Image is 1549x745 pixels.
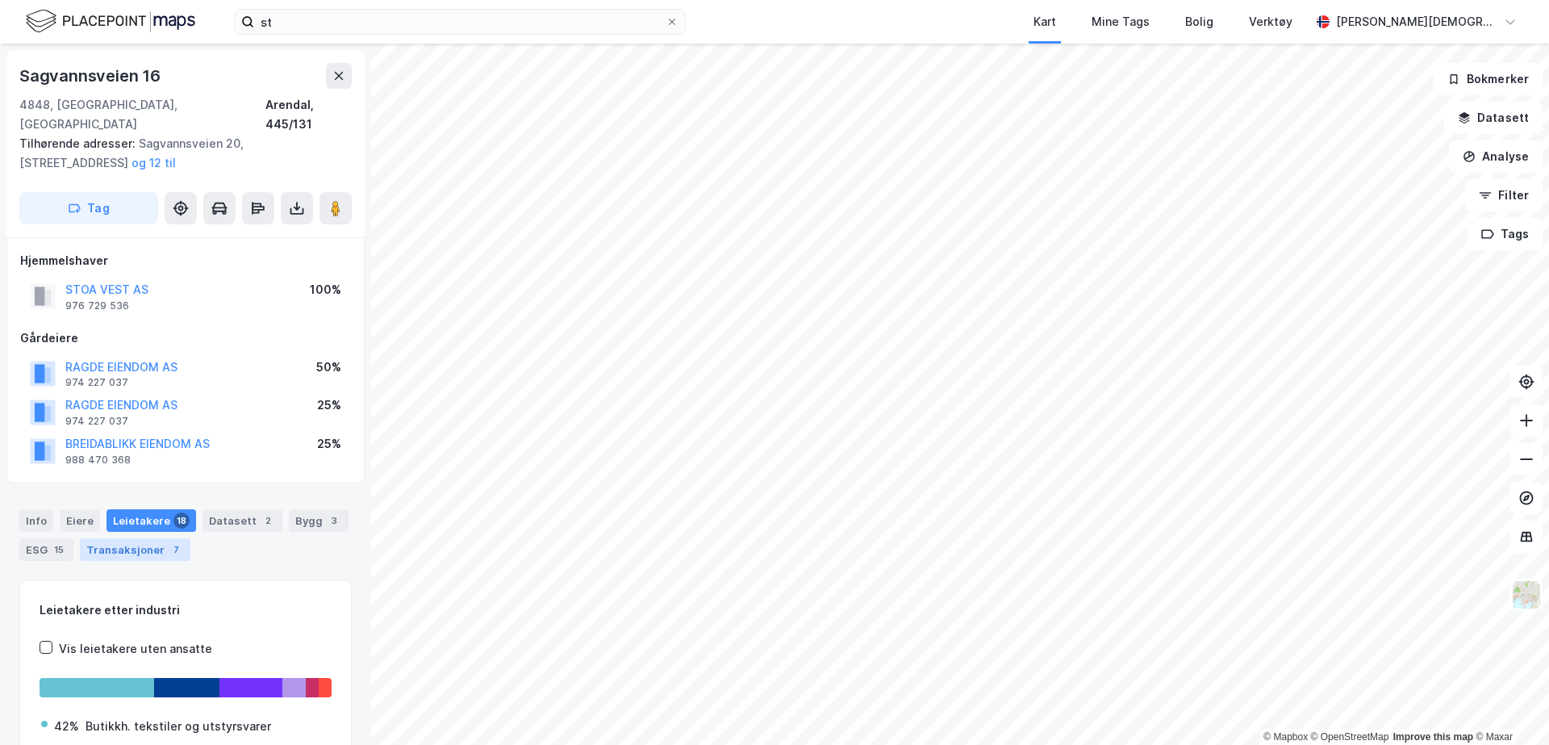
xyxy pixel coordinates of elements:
button: Tag [19,192,158,224]
div: 2 [260,513,276,529]
div: Eiere [60,509,100,532]
div: 974 227 037 [65,415,128,428]
div: 50% [316,358,341,377]
button: Datasett [1444,102,1543,134]
div: 100% [310,280,341,299]
div: Verktøy [1249,12,1292,31]
div: [PERSON_NAME][DEMOGRAPHIC_DATA] [1336,12,1497,31]
div: 25% [317,396,341,415]
button: Filter [1465,179,1543,211]
div: 18 [173,513,190,529]
a: Mapbox [1263,731,1308,743]
div: 7 [168,542,184,558]
div: 3 [326,513,342,529]
div: 988 470 368 [65,454,131,467]
input: Søk på adresse, matrikkel, gårdeiere, leietakere eller personer [254,10,666,34]
div: Transaksjoner [80,538,190,561]
div: ESG [19,538,73,561]
a: OpenStreetMap [1311,731,1389,743]
button: Tags [1468,218,1543,250]
div: Sagvannsveien 20, [STREET_ADDRESS] [19,134,339,173]
div: 4848, [GEOGRAPHIC_DATA], [GEOGRAPHIC_DATA] [19,95,265,134]
button: Bokmerker [1434,63,1543,95]
div: Info [19,509,53,532]
div: Leietakere [106,509,196,532]
img: logo.f888ab2527a4732fd821a326f86c7f29.svg [26,7,195,36]
div: Arendal, 445/131 [265,95,352,134]
div: Bygg [289,509,349,532]
div: Butikkh. tekstiler og utstyrsvarer [86,717,271,736]
div: Sagvannsveien 16 [19,63,164,89]
iframe: Chat Widget [1468,668,1549,745]
div: 25% [317,434,341,454]
div: 42% [54,717,79,736]
div: 15 [51,542,67,558]
div: 976 729 536 [65,299,129,312]
div: Leietakere etter industri [40,601,332,620]
div: Vis leietakere uten ansatte [59,639,212,659]
img: Z [1511,580,1542,610]
button: Analyse [1449,140,1543,173]
div: Kontrollprogram for chat [1468,668,1549,745]
a: Improve this map [1393,731,1473,743]
div: Datasett [202,509,282,532]
div: 974 227 037 [65,376,128,389]
div: Bolig [1185,12,1213,31]
div: Hjemmelshaver [20,251,351,270]
span: Tilhørende adresser: [19,136,139,150]
div: Mine Tags [1092,12,1150,31]
div: Gårdeiere [20,329,351,348]
div: Kart [1033,12,1056,31]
